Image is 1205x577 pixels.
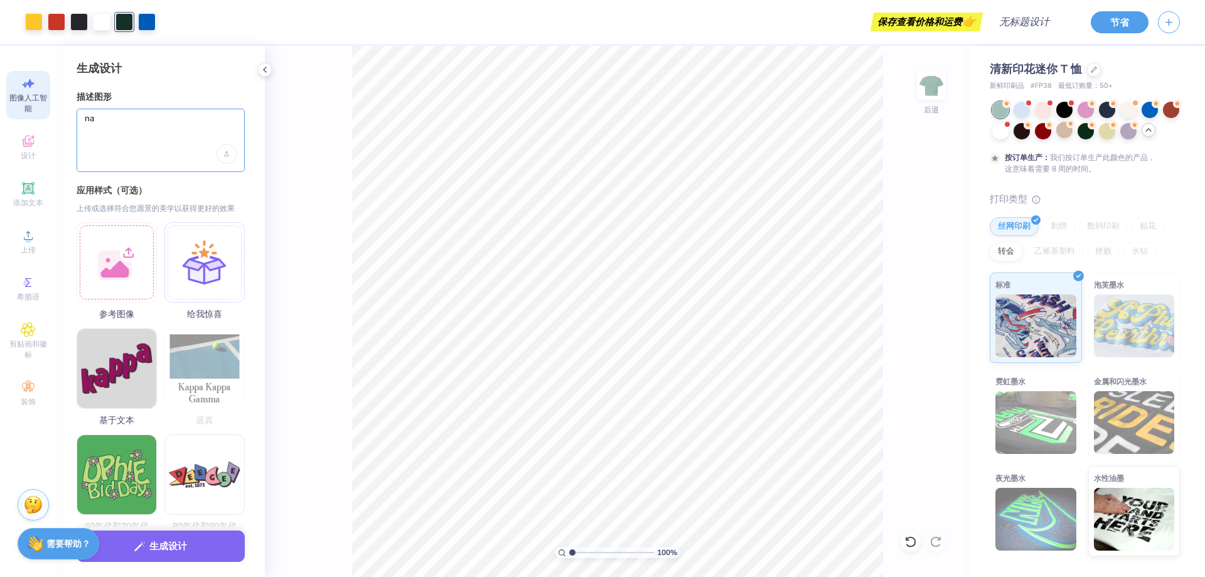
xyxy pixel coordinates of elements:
font: 清新印花迷你 T 恤 [990,62,1082,77]
font: 参考图像 [99,308,134,320]
input: 无标题设计 [989,9,1081,35]
font: 保存查看价格和运费 [877,16,962,28]
font: 希腊语 [17,292,40,302]
img: 水性油墨 [1094,488,1175,551]
font: 剪贴画和徽标 [9,339,47,360]
font: 霓虹墨水 [995,377,1026,387]
font: 挫败 [1095,245,1111,257]
font: FP38 [1035,81,1052,90]
font: 装饰 [21,397,36,407]
font: 丝网印刷 [998,220,1031,232]
font: 给我惊喜 [187,308,222,320]
button: 生成设计 [77,531,245,562]
font: 上传或选择符合您愿景的美学以获得更好的效果 [77,203,235,213]
font: 新鲜印刷品 [990,81,1024,90]
font: 乙烯基塑料 [1034,245,1075,257]
font: ： [1093,81,1100,90]
img: 标准 [995,294,1076,357]
font: 水性油墨 [1094,473,1124,483]
img: 80年代和90年代 [165,435,244,514]
img: 霓虹墨水 [995,391,1076,454]
img: 60年代和70年代 [77,435,156,514]
font: 需要帮助？ [46,538,90,550]
font: 转会 [998,245,1014,257]
font: 生成设计 [77,61,122,76]
font: 数码印刷 [1087,220,1120,232]
font: 标准 [995,280,1010,290]
img: 后退 [919,73,944,98]
img: 基于文本 [77,329,156,408]
font: 描述图形 [77,91,112,103]
font: 按订单生产： [1005,153,1050,163]
img: 泡芙墨水 [1094,294,1175,357]
font: 👉 [962,14,976,29]
img: 金属和闪光墨水 [1094,391,1175,454]
font: 基于文本 [99,414,134,426]
font: 贴花 [1140,220,1156,232]
font: 后退 [924,105,939,115]
font: 打印类型 [990,193,1027,205]
font: 我们按订单生产此颜色的产品，这意味着需要 8 周的时间。 [1005,153,1155,174]
font: 最低订购量 [1058,81,1093,90]
font: # [1031,81,1035,90]
font: 50+ [1100,81,1113,90]
font: 设计 [21,151,36,161]
img: 夜光墨水 [995,488,1076,551]
font: 100 [657,547,670,558]
font: 金属和闪光墨水 [1094,377,1147,387]
font: % [670,547,677,558]
textarea: na [85,113,237,144]
div: 上传图片 [217,144,237,164]
font: 应用样式（可选） [77,185,147,197]
font: 逼真 [196,414,213,426]
font: 节省 [1110,16,1129,28]
font: 上传 [21,245,36,255]
font: 生成设计 [149,541,187,553]
font: 水钻 [1132,245,1148,257]
font: 夜光墨水 [995,473,1026,483]
font: 泡芙墨水 [1094,280,1124,290]
font: 添加文本 [13,198,43,208]
font: 图像人工智能 [9,93,47,114]
button: 节省 [1091,11,1149,33]
font: 刺绣 [1051,220,1067,232]
img: 逼真 [165,329,244,408]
